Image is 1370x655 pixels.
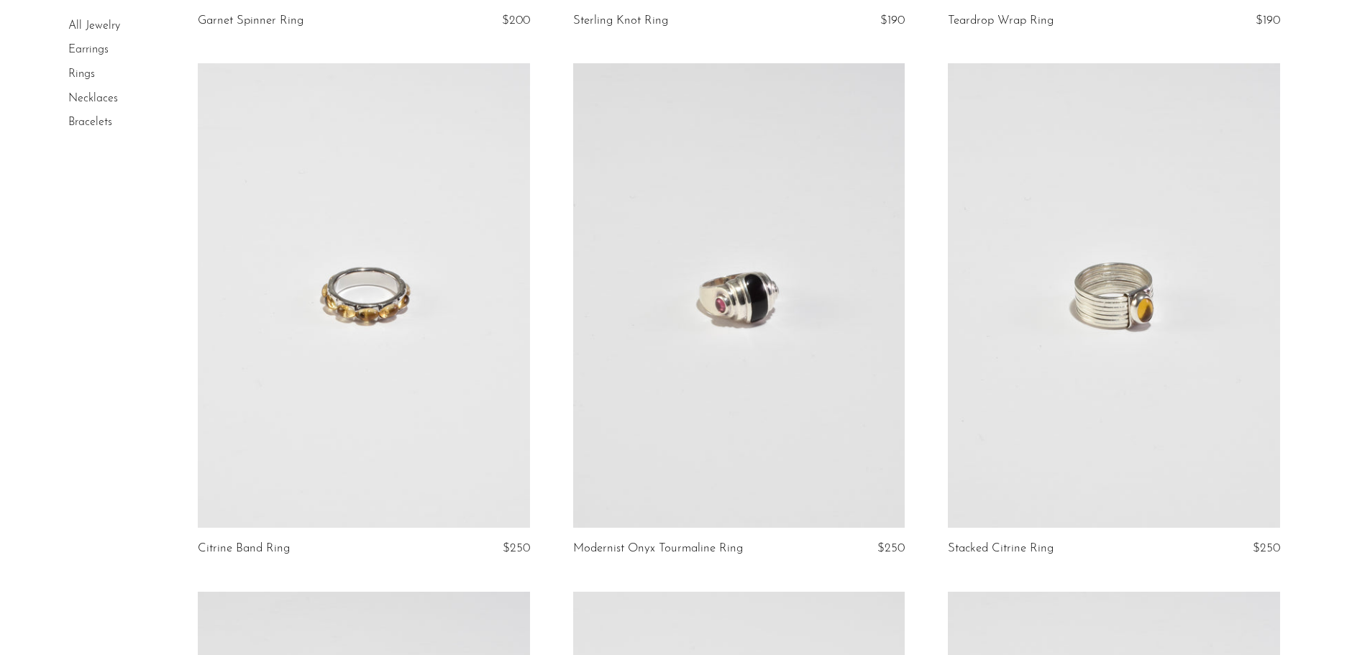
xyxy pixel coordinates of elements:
a: Sterling Knot Ring [573,14,668,27]
span: $250 [877,542,905,554]
a: Modernist Onyx Tourmaline Ring [573,542,743,555]
a: Necklaces [68,93,118,104]
span: $250 [1253,542,1280,554]
a: Bracelets [68,116,112,128]
a: Garnet Spinner Ring [198,14,303,27]
span: $250 [503,542,530,554]
a: Citrine Band Ring [198,542,290,555]
a: Teardrop Wrap Ring [948,14,1054,27]
span: $190 [1256,14,1280,27]
a: Stacked Citrine Ring [948,542,1054,555]
a: Earrings [68,45,109,56]
a: Rings [68,68,95,80]
span: $200 [502,14,530,27]
a: All Jewelry [68,20,120,32]
span: $190 [880,14,905,27]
